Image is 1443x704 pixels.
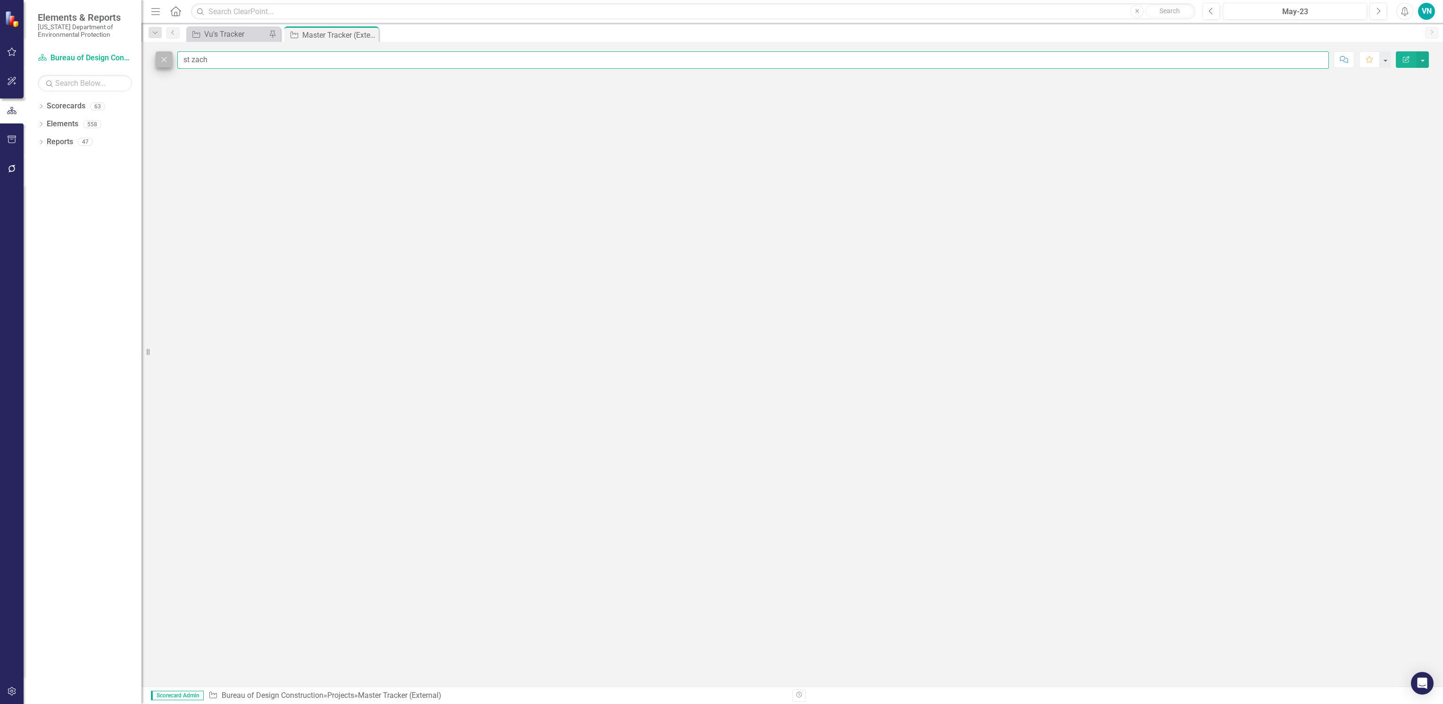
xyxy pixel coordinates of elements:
[189,28,266,40] a: Vu's Tracker
[5,10,21,27] img: ClearPoint Strategy
[358,691,441,700] div: Master Tracker (External)
[78,138,93,146] div: 47
[191,3,1195,20] input: Search ClearPoint...
[1146,5,1193,18] button: Search
[38,75,132,91] input: Search Below...
[1226,6,1364,17] div: May-23
[38,53,132,64] a: Bureau of Design Construction
[222,691,323,700] a: Bureau of Design Construction
[1418,3,1435,20] button: VN
[38,12,132,23] span: Elements & Reports
[83,120,101,128] div: 558
[151,691,204,700] span: Scorecard Admin
[327,691,354,700] a: Projects
[208,690,785,701] div: » »
[177,51,1329,69] input: Find in Master Tracker (External)...
[1160,7,1180,15] span: Search
[38,23,132,39] small: [US_STATE] Department of Environmental Protection
[302,29,376,41] div: Master Tracker (External)
[1223,3,1367,20] button: May-23
[47,119,78,130] a: Elements
[47,137,73,147] a: Reports
[204,28,266,40] div: Vu's Tracker
[90,102,105,110] div: 63
[47,101,85,112] a: Scorecards
[1411,672,1434,695] div: Open Intercom Messenger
